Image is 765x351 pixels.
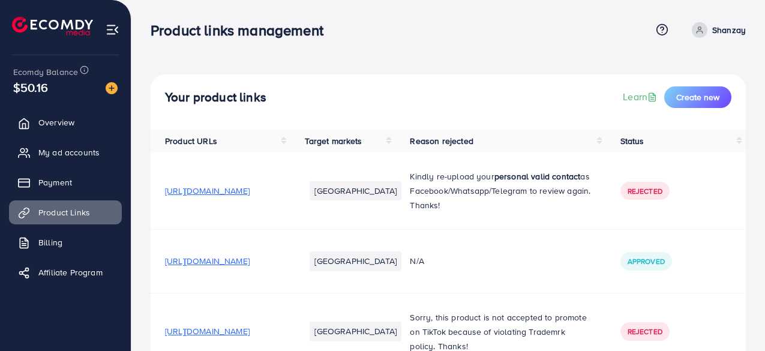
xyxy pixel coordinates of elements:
[165,325,250,337] span: [URL][DOMAIN_NAME]
[305,135,362,147] span: Target markets
[38,146,100,158] span: My ad accounts
[410,255,424,267] span: N/A
[664,86,731,108] button: Create new
[310,322,401,341] li: [GEOGRAPHIC_DATA]
[9,260,122,284] a: Affiliate Program
[9,140,122,164] a: My ad accounts
[623,90,659,104] a: Learn
[38,176,72,188] span: Payment
[9,200,122,224] a: Product Links
[628,186,662,196] span: Rejected
[13,66,78,78] span: Ecomdy Balance
[410,135,473,147] span: Reason rejected
[620,135,644,147] span: Status
[310,181,401,200] li: [GEOGRAPHIC_DATA]
[12,17,93,35] img: logo
[38,206,90,218] span: Product Links
[13,79,48,96] span: $50.16
[676,91,719,103] span: Create new
[165,135,217,147] span: Product URLs
[165,255,250,267] span: [URL][DOMAIN_NAME]
[310,251,401,271] li: [GEOGRAPHIC_DATA]
[38,266,103,278] span: Affiliate Program
[9,230,122,254] a: Billing
[38,116,74,128] span: Overview
[106,82,118,94] img: image
[687,22,746,38] a: Shanzay
[38,236,62,248] span: Billing
[9,170,122,194] a: Payment
[494,170,581,182] strong: personal valid contact
[628,326,662,337] span: Rejected
[712,23,746,37] p: Shanzay
[628,256,665,266] span: Approved
[165,90,266,105] h4: Your product links
[151,22,333,39] h3: Product links management
[9,110,122,134] a: Overview
[410,169,591,198] p: Kindly re-upload your as Facebook/Whatsapp/Telegram to review again.
[410,198,591,212] p: Thanks!
[106,23,119,37] img: menu
[165,185,250,197] span: [URL][DOMAIN_NAME]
